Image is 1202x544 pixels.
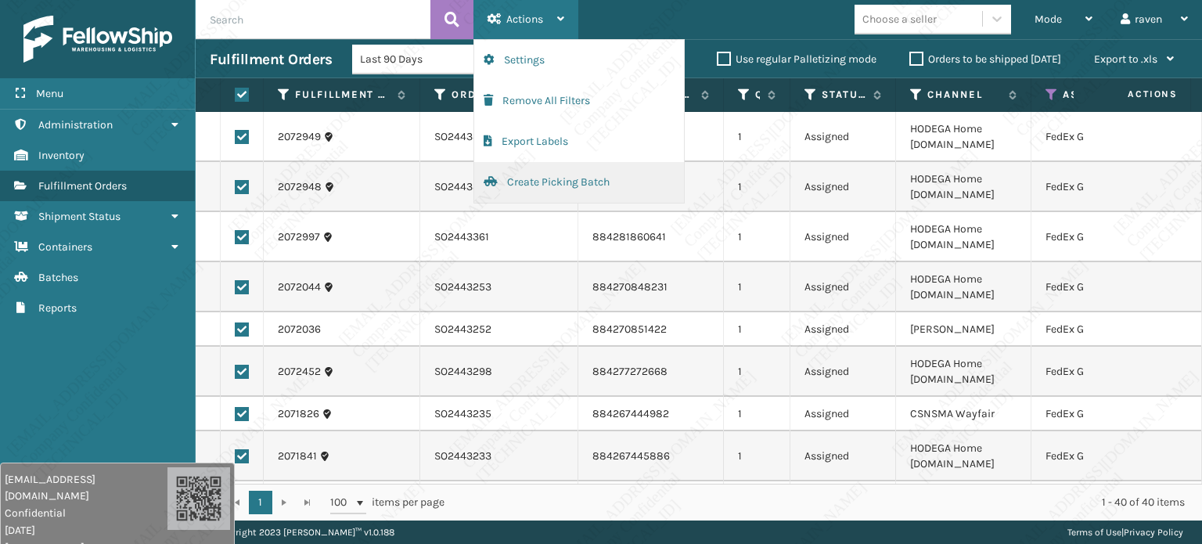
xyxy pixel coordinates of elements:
[724,347,790,397] td: 1
[909,52,1061,66] label: Orders to be shipped [DATE]
[1067,521,1183,544] div: |
[724,262,790,312] td: 1
[822,88,866,102] label: Status
[724,112,790,162] td: 1
[474,81,684,121] button: Remove All Filters
[330,491,444,514] span: items per page
[896,481,1031,516] td: [PERSON_NAME]
[755,88,760,102] label: Quantity
[420,481,578,516] td: SO2443374
[724,162,790,212] td: 1
[927,88,1001,102] label: Channel
[790,162,896,212] td: Assigned
[23,16,172,63] img: logo
[214,521,394,544] p: Copyright 2023 [PERSON_NAME]™ v 1.0.188
[1067,527,1121,538] a: Terms of Use
[278,406,319,422] a: 2071826
[466,495,1185,510] div: 1 - 40 of 40 items
[5,522,167,539] span: [DATE]
[38,118,113,131] span: Administration
[278,449,317,464] a: 2071841
[210,50,332,69] h3: Fulfillment Orders
[790,212,896,262] td: Assigned
[896,162,1031,212] td: HODEGA Home [DOMAIN_NAME]
[592,280,668,294] a: 884270848231
[1031,262,1181,312] td: FedEx Ground
[506,13,543,26] span: Actions
[724,312,790,347] td: 1
[592,230,666,243] a: 884281860641
[38,271,78,284] span: Batches
[1035,13,1062,26] span: Mode
[862,11,937,27] div: Choose a seller
[330,495,354,510] span: 100
[724,481,790,516] td: 1
[38,301,77,315] span: Reports
[1031,312,1181,347] td: FedEx Ground
[1031,212,1181,262] td: FedEx Ground
[278,364,321,380] a: 2072452
[360,51,481,67] div: Last 90 Days
[452,88,548,102] label: Order Number
[278,322,321,337] a: 2072036
[896,347,1031,397] td: HODEGA Home [DOMAIN_NAME]
[278,129,321,145] a: 2072949
[36,87,63,100] span: Menu
[896,212,1031,262] td: HODEGA Home [DOMAIN_NAME]
[295,88,390,102] label: Fulfillment Order Id
[724,397,790,431] td: 1
[420,347,578,397] td: SO2443298
[896,397,1031,431] td: CSNSMA Wayfair
[278,229,320,245] a: 2072997
[717,52,876,66] label: Use regular Palletizing mode
[724,212,790,262] td: 1
[38,210,121,223] span: Shipment Status
[420,262,578,312] td: SO2443253
[1031,112,1181,162] td: FedEx Ground
[420,162,578,212] td: SO2443354
[896,112,1031,162] td: HODEGA Home [DOMAIN_NAME]
[278,179,322,195] a: 2072948
[1078,81,1187,107] span: Actions
[420,397,578,431] td: SO2443235
[38,149,85,162] span: Inventory
[896,431,1031,481] td: HODEGA Home [DOMAIN_NAME]
[896,262,1031,312] td: HODEGA Home [DOMAIN_NAME]
[5,505,167,521] span: Confidential
[474,121,684,162] button: Export Labels
[592,365,668,378] a: 884277272668
[1063,88,1150,102] label: Assigned Carrier Service
[420,112,578,162] td: SO2443353
[790,397,896,431] td: Assigned
[420,312,578,347] td: SO2443252
[38,240,92,254] span: Containers
[896,312,1031,347] td: [PERSON_NAME]
[1124,527,1183,538] a: Privacy Policy
[474,40,684,81] button: Settings
[592,449,670,463] a: 884267445886
[790,347,896,397] td: Assigned
[5,471,167,504] span: [EMAIL_ADDRESS][DOMAIN_NAME]
[790,312,896,347] td: Assigned
[38,179,127,193] span: Fulfillment Orders
[724,431,790,481] td: 1
[790,262,896,312] td: Assigned
[474,162,684,203] button: Create Picking Batch
[278,279,321,295] a: 2072044
[420,212,578,262] td: SO2443361
[420,431,578,481] td: SO2443233
[790,112,896,162] td: Assigned
[790,481,896,516] td: Assigned
[249,491,272,514] a: 1
[1031,397,1181,431] td: FedEx Ground
[1031,481,1181,516] td: FedEx Ground
[1094,52,1157,66] span: Export to .xls
[790,431,896,481] td: Assigned
[1031,347,1181,397] td: FedEx Ground
[592,407,669,420] a: 884267444982
[592,322,667,336] a: 884270851422
[1031,431,1181,481] td: FedEx Ground
[1031,162,1181,212] td: FedEx Ground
